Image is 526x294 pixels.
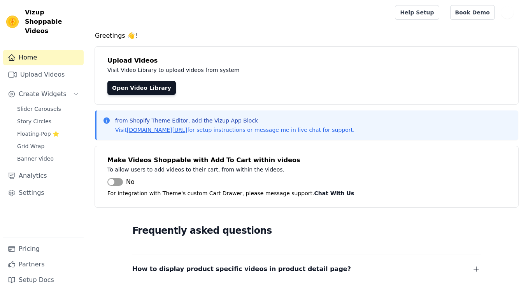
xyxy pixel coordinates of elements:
button: Create Widgets [3,86,84,102]
a: Partners [3,257,84,272]
p: from Shopify Theme Editor, add the Vizup App Block [115,117,354,124]
a: Pricing [3,241,84,257]
a: Slider Carousels [12,103,84,114]
a: Setup Docs [3,272,84,288]
p: Visit for setup instructions or message me in live chat for support. [115,126,354,134]
a: Upload Videos [3,67,84,82]
p: To allow users to add videos to their cart, from within the videos. [107,165,456,174]
span: How to display product specific videos in product detail page? [132,264,351,275]
span: Create Widgets [19,89,67,99]
a: Home [3,50,84,65]
a: Story Circles [12,116,84,127]
button: How to display product specific videos in product detail page? [132,264,481,275]
a: [DOMAIN_NAME][URL] [127,127,188,133]
h4: Greetings 👋! [95,31,518,40]
p: Visit Video Library to upload videos from system [107,65,456,75]
a: Analytics [3,168,84,184]
span: Story Circles [17,117,51,125]
p: For integration with Theme's custom Cart Drawer, please message support. [107,189,506,198]
a: Open Video Library [107,81,176,95]
img: Vizup [6,16,19,28]
span: Floating-Pop ⭐ [17,130,59,138]
h2: Frequently asked questions [132,223,481,238]
button: No [107,177,135,187]
a: Help Setup [395,5,439,20]
span: Grid Wrap [17,142,44,150]
a: Settings [3,185,84,201]
a: Banner Video [12,153,84,164]
span: Banner Video [17,155,54,163]
span: Vizup Shoppable Videos [25,8,81,36]
button: Chat With Us [314,189,354,198]
span: Slider Carousels [17,105,61,113]
a: Floating-Pop ⭐ [12,128,84,139]
a: Book Demo [450,5,495,20]
h4: Make Videos Shoppable with Add To Cart within videos [107,156,506,165]
h4: Upload Videos [107,56,506,65]
span: No [126,177,135,187]
a: Grid Wrap [12,141,84,152]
